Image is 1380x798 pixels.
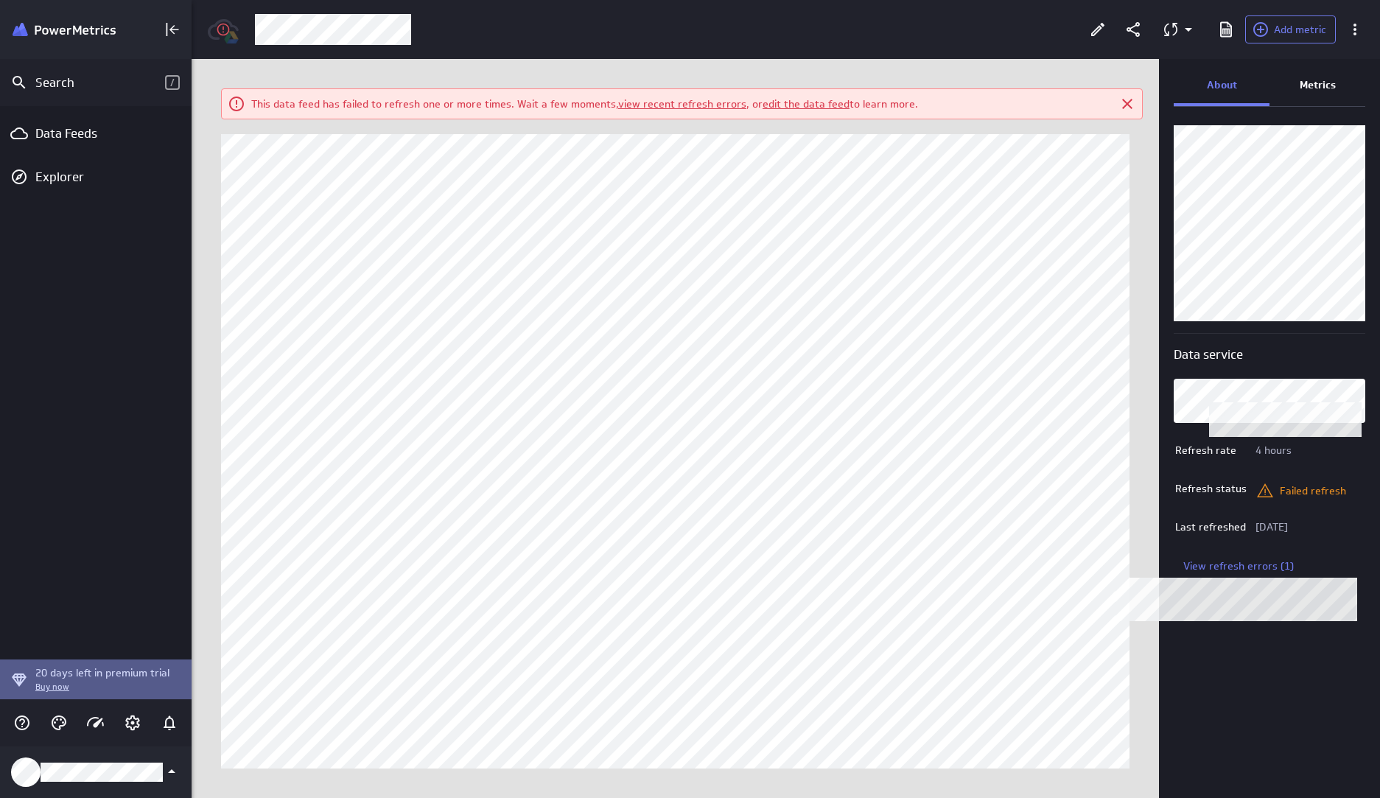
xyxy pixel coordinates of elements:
span: Add metric [1274,23,1326,36]
p: Refresh rate [1175,443,1254,458]
div: Notifications [157,710,182,735]
div: Share [1121,17,1146,42]
img: image6554840226126694000.png [224,30,239,45]
img: Klipfolio PowerMetrics Banner [13,23,116,37]
div: Download as CSV [1213,17,1239,42]
div: Account and settings [120,710,145,735]
a: view recent refresh errors [618,97,746,111]
div: Data Feeds [35,125,156,141]
p: Refresh status [1175,481,1254,497]
a: edit the data feed [763,97,850,111]
p: About [1207,77,1237,93]
button: Add metric [1245,15,1336,43]
div: Edit [1085,17,1110,42]
div: Close [1118,95,1136,113]
svg: Usage [87,714,105,732]
div: Metrics [1269,66,1365,106]
p: 20 days left in premium trial [35,665,169,681]
p: [DATE] [1255,519,1364,535]
p: Metrics [1300,77,1336,93]
div: Explorer [35,169,188,185]
p: 4 hours [1255,443,1364,458]
p: Last refreshed [1175,519,1254,535]
div: Search [35,74,165,91]
div: Collapse [160,17,185,42]
div: Themes [46,710,71,735]
span: View refresh errors (1) [1183,559,1294,573]
div: Google Drive (spreadsheet, JSON), Table [1174,379,1365,423]
h3: Data service [1174,346,1365,364]
button: Refresh menu [1152,15,1207,43]
p: Failed refresh [1280,484,1346,497]
div: Help & PowerMetrics Assistant [10,710,35,735]
span: Warning (one or more refresh failures). [208,14,239,45]
span: / [165,75,180,90]
p: This data feed has failed to refresh one or more times. Wait a few moments , , or to learn more. [251,97,918,112]
button: View refresh errors (1) [1174,554,1303,578]
div: More actions [1342,17,1367,42]
svg: Account and settings [124,714,141,732]
p: Buy now [35,681,169,693]
svg: Themes [50,714,68,732]
div: About [1174,66,1269,106]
